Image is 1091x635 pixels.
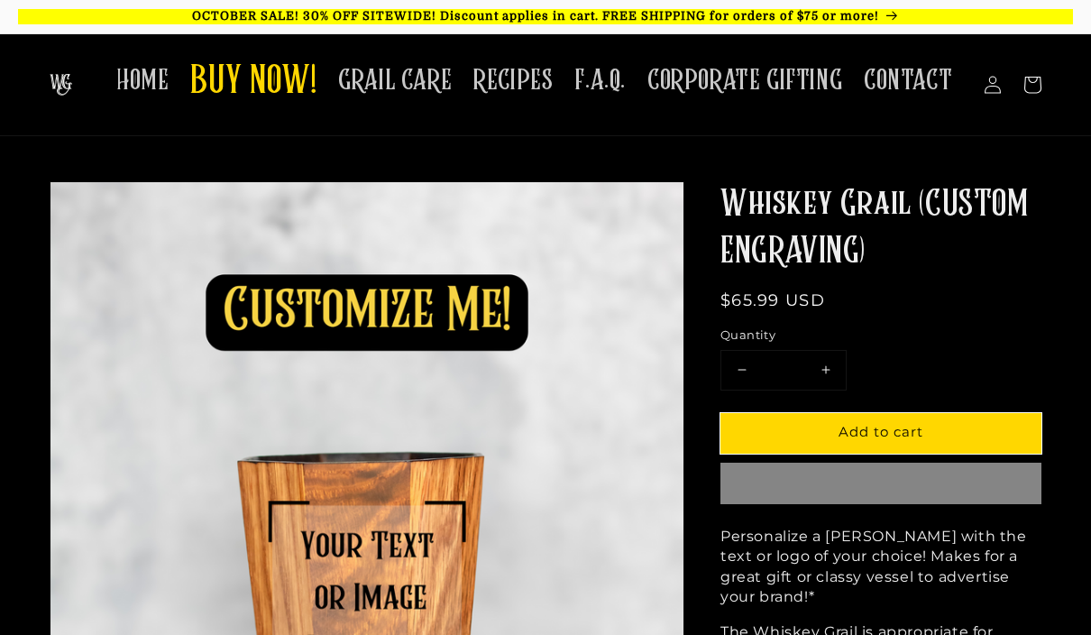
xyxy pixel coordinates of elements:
[637,52,853,109] a: CORPORATE GIFTING
[720,327,1041,345] label: Quantity
[839,423,923,440] span: Add to cart
[338,63,452,98] span: GRAIL CARE
[327,52,463,109] a: GRAIL CARE
[574,63,626,98] span: F.A.Q.
[564,52,637,109] a: F.A.Q.
[720,290,825,310] span: $65.99 USD
[463,52,564,109] a: RECIPES
[720,413,1041,454] button: Add to cart
[50,74,72,96] img: The Whiskey Grail
[105,52,179,109] a: HOME
[18,9,1073,24] p: OCTOBER SALE! 30% OFF SITEWIDE! Discount applies in cart. FREE SHIPPING for orders of $75 or more!
[864,63,952,98] span: CONTACT
[720,527,1041,608] p: Personalize a [PERSON_NAME] with the text or logo of your choice! Makes for a great gift or class...
[853,52,963,109] a: CONTACT
[116,63,169,98] span: HOME
[179,47,327,118] a: BUY NOW!
[190,58,316,107] span: BUY NOW!
[720,181,1041,275] h1: Whiskey Grail (CUSTOM ENGRAVING)
[647,63,842,98] span: CORPORATE GIFTING
[473,63,553,98] span: RECIPES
